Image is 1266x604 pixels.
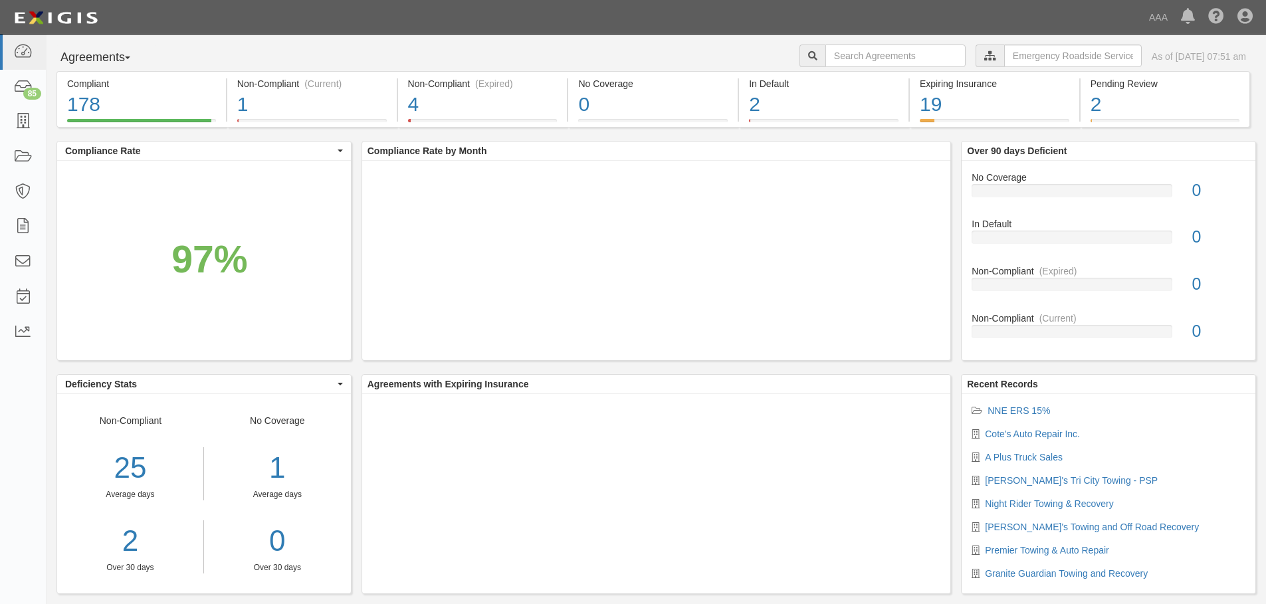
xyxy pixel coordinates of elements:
a: AAA [1142,4,1174,31]
div: Average days [57,489,203,500]
div: 0 [1182,272,1255,296]
div: Non-Compliant (Current) [237,77,387,90]
div: (Expired) [1039,264,1077,278]
div: No Coverage [962,171,1255,184]
a: A Plus Truck Sales [985,452,1063,462]
div: Over 30 days [214,562,341,573]
div: 0 [1182,225,1255,249]
a: Premier Towing & Auto Repair [985,545,1109,555]
i: Help Center - Complianz [1208,9,1224,25]
div: 2 [1091,90,1239,119]
a: Non-Compliant(Current)0 [972,312,1245,349]
input: Emergency Roadside Service (ERS) [1004,45,1142,67]
span: Deficiency Stats [65,377,334,391]
div: 4 [408,90,558,119]
a: NNE ERS 15% [988,405,1050,416]
a: 0 [214,520,341,562]
div: 0 [578,90,728,119]
div: As of [DATE] 07:51 am [1152,50,1246,63]
a: Cote's Auto Repair Inc. [985,429,1080,439]
button: Deficiency Stats [57,375,351,393]
div: 19 [920,90,1069,119]
div: 0 [1182,320,1255,344]
input: Search Agreements [825,45,966,67]
b: Agreements with Expiring Insurance [368,379,529,389]
button: Compliance Rate [57,142,351,160]
div: Non-Compliant [57,414,204,573]
button: Agreements [56,45,156,71]
a: Granite Guardian Towing and Recovery [985,568,1148,579]
div: 178 [67,90,216,119]
img: logo-5460c22ac91f19d4615b14bd174203de0afe785f0fc80cf4dbbc73dc1793850b.png [10,6,102,30]
a: Non-Compliant(Expired)0 [972,264,1245,312]
div: Pending Review [1091,77,1239,90]
a: Night Rider Towing & Recovery [985,498,1114,509]
div: No Coverage [578,77,728,90]
a: In Default2 [739,119,908,130]
a: Compliant178 [56,119,226,130]
div: 1 [237,90,387,119]
div: 85 [23,88,41,100]
a: [PERSON_NAME]'s Tri City Towing - PSP [985,475,1158,486]
div: 1 [214,447,341,489]
div: 25 [57,447,203,489]
div: In Default [749,77,898,90]
a: Non-Compliant(Current)1 [227,119,397,130]
div: 97% [171,233,247,287]
div: Expiring Insurance [920,77,1069,90]
div: No Coverage [204,414,351,573]
div: (Expired) [475,77,513,90]
div: Non-Compliant (Expired) [408,77,558,90]
a: No Coverage0 [972,171,1245,218]
span: Compliance Rate [65,144,334,157]
div: Non-Compliant [962,264,1255,278]
b: Compliance Rate by Month [368,146,487,156]
a: In Default0 [972,217,1245,264]
div: Average days [214,489,341,500]
div: In Default [962,217,1255,231]
div: (Current) [1039,312,1077,325]
div: 0 [1182,179,1255,203]
div: Over 30 days [57,562,203,573]
a: Expiring Insurance19 [910,119,1079,130]
div: 2 [749,90,898,119]
a: Non-Compliant(Expired)4 [398,119,568,130]
a: 2 [57,520,203,562]
div: Non-Compliant [962,312,1255,325]
a: No Coverage0 [568,119,738,130]
b: Recent Records [967,379,1038,389]
b: Over 90 days Deficient [967,146,1067,156]
a: [PERSON_NAME]'s Towing and Off Road Recovery [985,522,1199,532]
div: Compliant [67,77,216,90]
a: Pending Review2 [1081,119,1250,130]
div: (Current) [304,77,342,90]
